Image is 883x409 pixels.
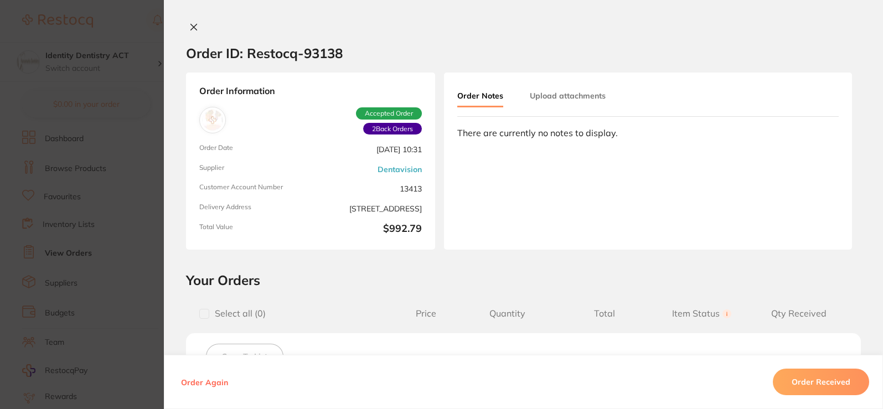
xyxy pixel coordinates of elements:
span: Price [394,308,458,319]
h2: Your Orders [186,272,861,288]
a: Dentavision [378,165,422,174]
button: Order Notes [457,86,503,107]
span: Customer Account Number [199,183,306,194]
h2: Order ID: Restocq- 93138 [186,45,343,61]
span: Accepted Order [356,107,422,120]
strong: Order Information [199,86,422,98]
span: Delivery Address [199,203,306,214]
b: $992.79 [315,223,422,236]
span: Qty Received [750,308,848,319]
span: Back orders [363,123,422,135]
img: Dentavision [202,110,223,131]
span: [DATE] 10:31 [315,144,422,155]
button: Save To List [206,344,283,369]
span: Total Value [199,223,306,236]
span: Quantity [458,308,556,319]
div: There are currently no notes to display. [457,128,839,138]
span: Order Date [199,144,306,155]
span: Total [556,308,653,319]
span: [STREET_ADDRESS] [315,203,422,214]
span: Item Status [653,308,751,319]
button: Upload attachments [530,86,606,106]
span: Supplier [199,164,306,175]
span: Select all ( 0 ) [209,308,266,319]
span: 13413 [315,183,422,194]
button: Order Again [178,377,231,387]
button: Order Received [773,369,869,395]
